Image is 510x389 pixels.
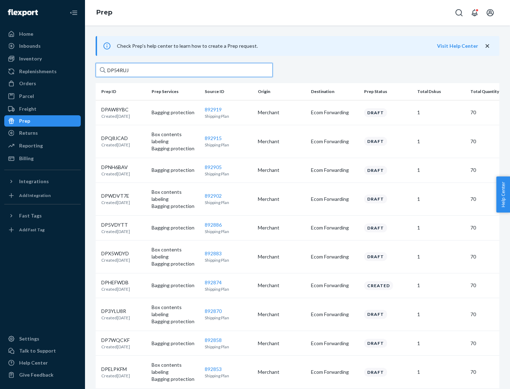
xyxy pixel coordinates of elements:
button: Fast Tags [4,210,81,221]
p: DPELPKFM [101,366,130,373]
div: Settings [19,335,39,342]
p: 1 [417,224,465,231]
input: Search prep jobs [96,63,273,77]
p: Bagging protection [152,203,199,210]
p: Box contents labeling [152,188,199,203]
p: 1 [417,282,465,289]
div: Parcel [19,93,34,100]
p: Merchant [258,167,305,174]
p: Created [DATE] [101,315,130,321]
p: 1 [417,138,465,145]
a: Add Integration [4,190,81,201]
p: Merchant [258,138,305,145]
p: Created [DATE] [101,344,130,350]
div: Talk to Support [19,347,56,354]
p: DPWDVT7E [101,192,130,199]
div: Reporting [19,142,43,149]
p: Shipping Plan [205,344,252,350]
div: Integrations [19,178,49,185]
p: Created [DATE] [101,171,130,177]
a: 892858 [205,337,222,343]
p: Bagging protection [152,224,199,231]
p: Bagging protection [152,167,199,174]
p: DPX5WDYD [101,250,130,257]
p: Merchant [258,253,305,260]
div: Replenishments [19,68,57,75]
div: Add Fast Tag [19,227,45,233]
p: Created [DATE] [101,142,130,148]
p: Shipping Plan [205,315,252,321]
p: Ecom Forwarding [311,138,358,145]
p: Bagging protection [152,145,199,152]
p: Shipping Plan [205,171,252,177]
button: Help Center [496,176,510,213]
a: Returns [4,127,81,139]
button: Visit Help Center [437,42,478,50]
a: 892870 [205,308,222,314]
p: Shipping Plan [205,257,252,263]
p: DP5VDYTT [101,221,130,228]
th: Prep Status [361,83,414,100]
p: Ecom Forwarding [311,311,358,318]
p: Shipping Plan [205,142,252,148]
p: 1 [417,311,465,318]
p: Merchant [258,368,305,376]
button: Integrations [4,176,81,187]
th: Prep Services [149,83,202,100]
a: 892905 [205,164,222,170]
a: Home [4,28,81,40]
p: 1 [417,340,465,347]
div: Returns [19,129,38,137]
div: Help Center [19,359,48,366]
a: Talk to Support [4,345,81,356]
a: 892874 [205,279,222,285]
p: Ecom Forwarding [311,253,358,260]
button: Open Search Box [452,6,466,20]
p: DPQ8JCAD [101,135,130,142]
button: close [484,42,491,50]
p: Merchant [258,109,305,116]
a: Billing [4,153,81,164]
a: 892915 [205,135,222,141]
div: Home [19,30,33,37]
th: Origin [255,83,308,100]
a: 892883 [205,250,222,256]
a: Help Center [4,357,81,368]
p: 1 [417,368,465,376]
p: Ecom Forwarding [311,224,358,231]
a: 892886 [205,222,222,228]
p: Created [DATE] [101,257,130,263]
p: Ecom Forwarding [311,340,358,347]
p: Merchant [258,311,305,318]
p: Bagging protection [152,318,199,325]
p: Bagging protection [152,340,199,347]
p: Shipping Plan [205,113,252,119]
div: Inbounds [19,42,41,50]
th: Prep ID [96,83,149,100]
a: 892902 [205,193,222,199]
p: Bagging protection [152,260,199,267]
span: Check Prep's help center to learn how to create a Prep request. [117,43,258,49]
p: DPAW8YBC [101,106,130,113]
div: Fast Tags [19,212,42,219]
p: Ecom Forwarding [311,368,358,376]
th: Source ID [202,83,255,100]
a: Replenishments [4,66,81,77]
div: Freight [19,105,36,112]
div: Orders [19,80,36,87]
p: DPHEFWDB [101,279,130,286]
div: Draft [364,194,387,203]
p: Box contents labeling [152,246,199,260]
div: Add Integration [19,192,51,198]
p: Created [DATE] [101,373,130,379]
p: Box contents labeling [152,304,199,318]
p: 1 [417,253,465,260]
p: Bagging protection [152,109,199,116]
button: Open notifications [467,6,482,20]
div: Prep [19,117,30,124]
p: Ecom Forwarding [311,196,358,203]
button: Open account menu [483,6,497,20]
th: Total Dskus [414,83,467,100]
div: Give Feedback [19,371,53,378]
p: Created [DATE] [101,199,130,205]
